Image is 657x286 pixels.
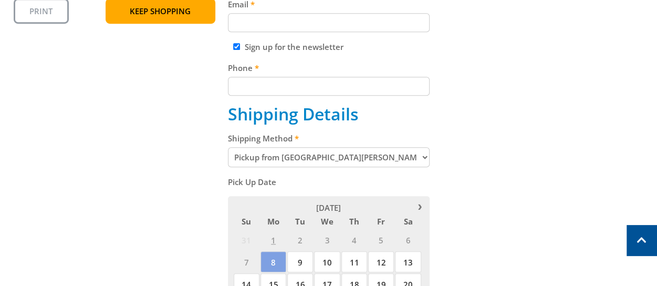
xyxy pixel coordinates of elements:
span: 3 [314,229,340,250]
span: 4 [341,229,367,250]
span: Tu [287,214,313,228]
span: Sa [395,214,421,228]
span: 5 [368,229,394,250]
span: 11 [341,251,367,272]
span: 31 [234,229,259,250]
span: 8 [260,251,286,272]
span: We [314,214,340,228]
span: 10 [314,251,340,272]
span: Su [234,214,259,228]
h2: Shipping Details [228,104,430,124]
label: Pick Up Date [228,176,430,188]
span: 1 [260,229,286,250]
label: Phone [228,62,430,74]
span: 9 [287,251,313,272]
label: Shipping Method [228,132,430,145]
span: [DATE] [316,202,341,213]
span: 2 [287,229,313,250]
span: Mo [260,214,286,228]
span: 12 [368,251,394,272]
select: Please select a shipping method. [228,147,430,167]
span: 6 [395,229,421,250]
span: 7 [234,251,259,272]
span: Fr [368,214,394,228]
span: Th [341,214,367,228]
input: Please enter your telephone number. [228,77,430,96]
input: Please enter your email address. [228,13,430,32]
label: Sign up for the newsletter [245,42,343,52]
span: 13 [395,251,421,272]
